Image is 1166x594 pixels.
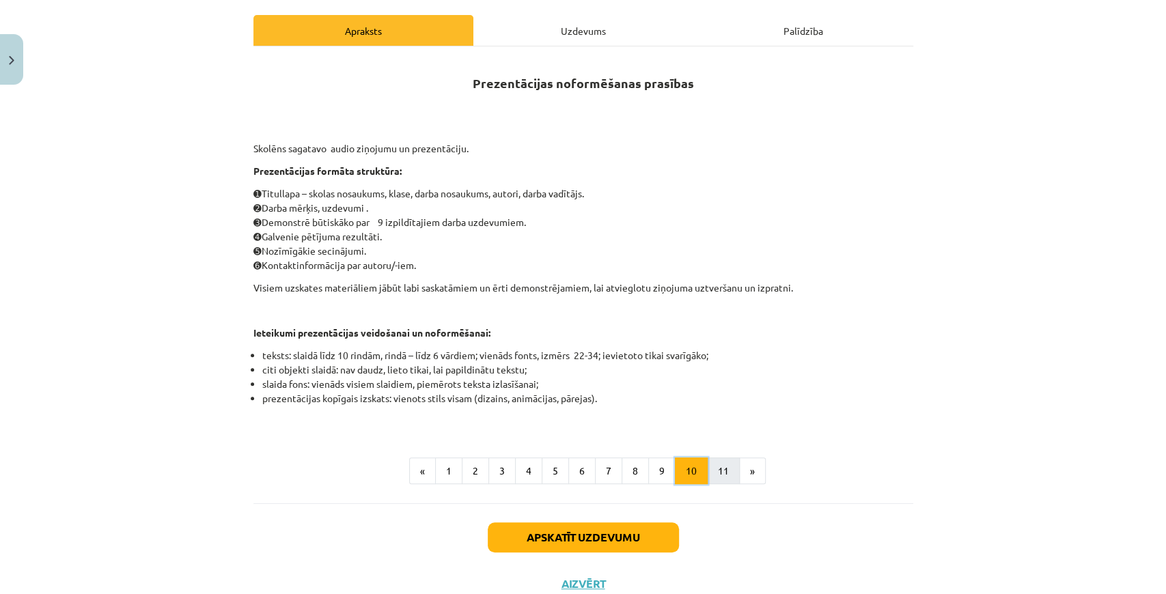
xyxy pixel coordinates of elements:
li: citi objekti slaidā: nav daudz, lieto tikai, lai papildinātu tekstu; [262,363,913,377]
button: 11 [707,457,740,485]
button: 3 [488,457,516,485]
button: 2 [462,457,489,485]
div: Apraksts [253,15,473,46]
button: 7 [595,457,622,485]
button: Apskatīt uzdevumu [488,522,679,552]
p: Visiem uzskates materiāliem jābūt labi saskatāmiem un ērti demonstrējamiem, lai atvieglotu ziņoju... [253,281,913,295]
div: Palīdzība [693,15,913,46]
button: » [739,457,766,485]
img: icon-close-lesson-0947bae3869378f0d4975bcd49f059093ad1ed9edebbc8119c70593378902aed.svg [9,56,14,65]
li: slaida fons: vienāds visiem slaidiem, piemērots teksta izlasīšanai; [262,377,913,391]
strong: Ieteikumi prezentācijas veidošanai un noformēšanai: [253,326,490,339]
p: ➊ Titullapa – skolas nosaukums, klase, darba nosaukums, autori, darba vadītājs. ➋ Darba mērķis, u... [253,186,913,272]
button: 9 [648,457,676,485]
strong: Prezentācijas formāta struktūra: [253,165,402,177]
button: « [409,457,436,485]
button: 6 [568,457,596,485]
button: 10 [675,457,708,485]
nav: Page navigation example [253,457,913,485]
div: Uzdevums [473,15,693,46]
strong: Prezentācijas noformēšanas prasības [473,75,694,91]
li: teksts: slaidā līdz 10 rindām, rindā – līdz 6 vārdiem; vienāds fonts, izmērs 22-34; ievietoto tik... [262,348,913,363]
button: 1 [435,457,462,485]
button: Aizvērt [557,577,609,591]
p: Skolēns sagatavo audio ziņojumu un prezentāciju. [253,141,913,156]
li: prezentācijas kopīgais izskats: vienots stils visam (dizains, animācijas, pārejas). [262,391,913,406]
button: 8 [622,457,649,485]
button: 5 [542,457,569,485]
button: 4 [515,457,542,485]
